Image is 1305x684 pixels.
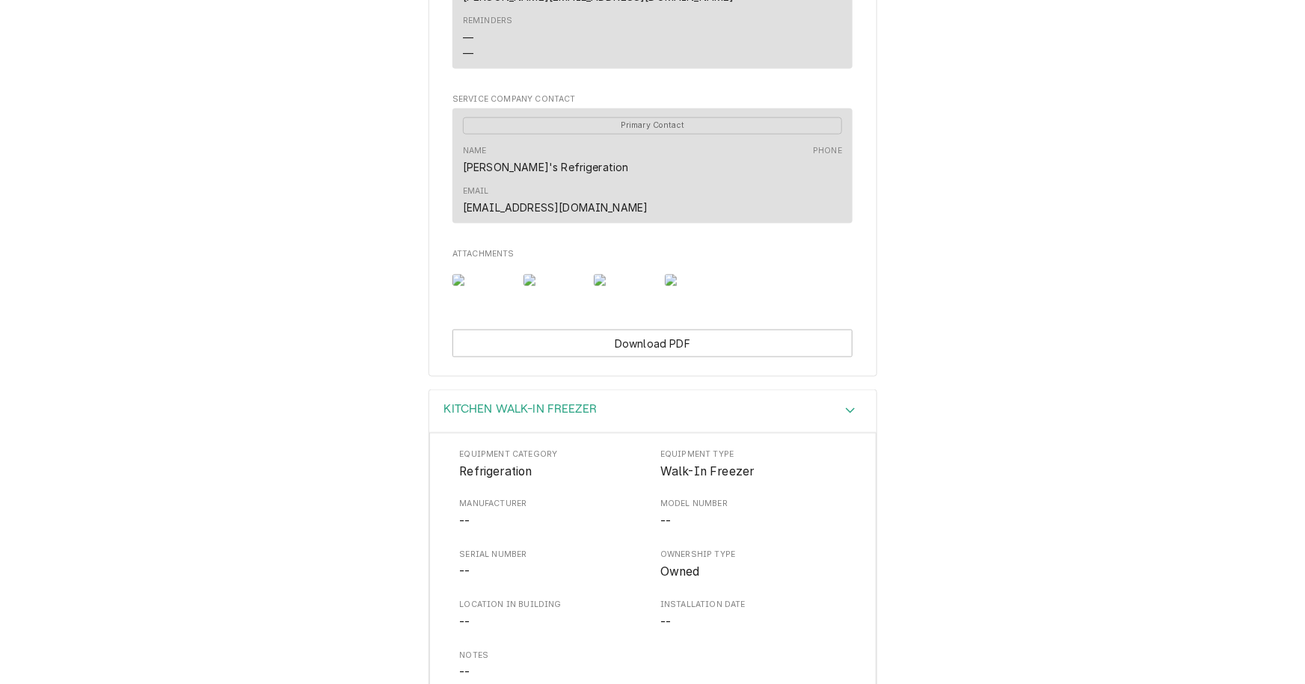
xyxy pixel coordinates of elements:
div: Reminders [463,15,512,27]
span: Equipment Type [660,463,846,481]
div: Name [463,145,629,175]
div: [PERSON_NAME]'s Refrigeration [463,159,629,175]
div: Equipment Category [460,449,645,481]
span: Model Number [660,499,846,511]
div: Serial Number [460,549,645,582]
span: Equipment Type [660,449,846,460]
span: -- [660,616,671,630]
span: Owned [660,565,700,579]
div: Button Group [452,330,853,357]
div: Name [463,145,487,157]
span: Ownership Type [660,564,846,582]
div: Manufacturer [460,499,645,531]
span: -- [460,616,470,630]
img: mzHAXRV5Tz6GB6GMzg3h [523,274,583,286]
div: Reminders [463,15,512,61]
h3: KITCHEN WALK-IN FREEZER [444,402,598,416]
div: Installation Date [660,600,846,632]
span: Location in Building [460,614,645,632]
span: Model Number [660,514,846,532]
span: Attachments [452,263,853,299]
span: Equipment Category [460,463,645,481]
span: Manufacturer [460,514,645,532]
div: Button Group Row [452,330,853,357]
div: Service Company Contact [452,93,853,229]
div: Service Company Contact List [452,108,853,230]
span: Service Company Contact [452,93,853,105]
div: Accordion Header [429,390,876,433]
div: Attachments [452,248,853,298]
span: Installation Date [660,614,846,632]
span: Notes [460,665,846,683]
div: Model Number [660,499,846,531]
button: Accordion Details Expand Trigger [429,390,876,433]
div: Primary [463,116,842,134]
span: Serial Number [460,564,645,582]
span: Primary Contact [463,117,842,135]
span: Refrigeration [460,464,532,478]
div: Phone [813,145,842,157]
div: Location in Building [460,600,645,632]
span: Manufacturer [460,499,645,511]
div: Ownership Type [660,549,846,582]
span: -- [660,515,671,529]
span: Installation Date [660,600,846,611]
img: kwpqpMDASLyE9WYNz9oc [594,274,653,286]
span: Ownership Type [660,549,846,561]
button: Download PDF [452,330,853,357]
span: Notes [460,650,846,662]
div: Contact [452,108,853,224]
img: AJqhSpuzRvvBzBV63fpe [452,274,512,286]
span: Equipment Category [460,449,645,460]
span: Attachments [452,248,853,260]
div: — [463,30,473,46]
a: [EMAIL_ADDRESS][DOMAIN_NAME] [463,201,648,214]
span: Walk-In Freezer [660,464,754,478]
span: -- [460,666,470,680]
div: Notes [460,650,846,683]
img: YmpMDTxmQFW1NyRRThpO [665,274,724,286]
div: — [463,46,473,61]
span: Serial Number [460,549,645,561]
span: Location in Building [460,600,645,611]
div: Phone [813,145,842,175]
span: -- [460,565,470,579]
div: Equipment Type [660,449,846,481]
div: Email [463,185,648,215]
span: -- [460,515,470,529]
div: Email [463,185,489,197]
